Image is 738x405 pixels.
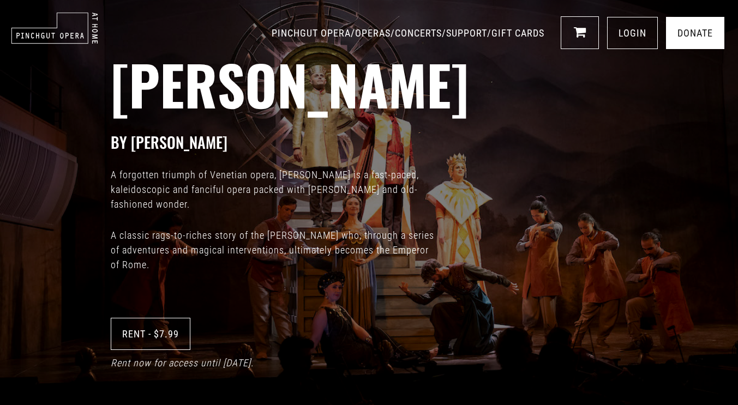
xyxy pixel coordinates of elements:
[111,51,738,117] h2: [PERSON_NAME]
[491,27,544,39] a: GIFT CARDS
[111,357,254,368] i: Rent now for access until [DATE].
[395,27,442,39] a: CONCERTS
[355,27,391,39] a: OPERAS
[666,17,724,49] a: Donate
[111,318,190,350] a: Rent - $7.99
[111,167,438,211] p: A forgotten triumph of Venetian opera, [PERSON_NAME] is a fast-paced, kaleidoscopic and fanciful ...
[11,12,98,44] img: pinchgut_at_home_negative_logo.svg
[607,17,658,49] a: LOGIN
[111,228,438,272] p: A classic rags-to-riches story of the [PERSON_NAME] who, through a series of adventures and magic...
[446,27,487,39] a: SUPPORT
[272,27,351,39] a: PINCHGUT OPERA
[272,27,547,39] span: / / / /
[111,133,738,152] h3: BY [PERSON_NAME]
